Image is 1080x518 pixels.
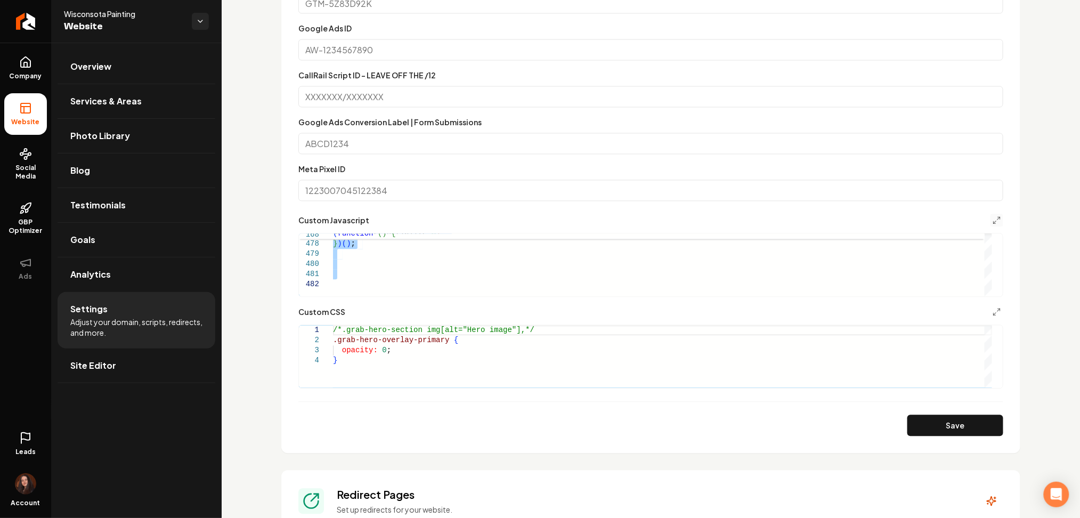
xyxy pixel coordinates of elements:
[4,423,47,465] a: Leads
[298,71,436,80] label: CallRail Script ID - LEAVE OFF THE /12
[58,153,215,188] a: Blog
[333,326,534,335] span: /*.grab-hero-section img[alt="Hero image"],*/
[4,139,47,189] a: Social Media
[58,257,215,292] a: Analytics
[337,505,967,515] p: Set up redirects for your website.
[299,336,319,346] div: 2
[299,346,319,356] div: 3
[382,346,386,355] span: 0
[387,346,391,355] span: ;
[70,164,90,177] span: Blog
[70,303,108,315] span: Settings
[299,260,319,270] div: 480
[70,95,142,108] span: Services & Areas
[7,118,44,126] span: Website
[4,164,47,181] span: Social Media
[298,309,345,316] label: Custom CSS
[58,223,215,257] a: Goals
[337,240,342,248] span: )
[333,357,337,365] span: }
[15,448,36,456] span: Leads
[298,133,1003,155] input: ABCD1234
[70,199,126,212] span: Testimonials
[58,188,215,222] a: Testimonials
[299,249,319,260] div: 479
[378,230,382,238] span: (
[337,488,967,503] h3: Redirect Pages
[391,230,395,238] span: {
[58,349,215,383] a: Site Editor
[70,129,130,142] span: Photo Library
[298,24,352,34] label: Google Ads ID
[299,280,319,290] div: 482
[298,180,1003,201] input: 1223007045122384
[298,165,345,174] label: Meta Pixel ID
[15,272,37,281] span: Ads
[337,230,373,238] span: function
[298,86,1003,108] input: XXXXXXX/XXXXXXX
[70,60,111,73] span: Overview
[16,13,36,30] img: Rebolt Logo
[70,268,111,281] span: Analytics
[4,47,47,89] a: Company
[299,230,319,240] span: 168
[351,240,355,248] span: ;
[11,499,40,507] span: Account
[299,356,319,366] div: 4
[298,39,1003,61] input: AW-1234567890
[454,336,458,345] span: {
[333,240,337,248] span: }
[4,193,47,244] a: GBP Optimizer
[64,9,183,19] span: Wisconsota Painting
[299,326,319,336] div: 1
[5,72,46,80] span: Company
[382,230,386,238] span: )
[298,217,369,224] label: Custom Javascript
[298,118,482,127] label: Google Ads Conversion Label | Form Submissions
[70,317,202,338] span: Adjust your domain, scripts, redirects, and more.
[15,469,36,495] button: Open user button
[58,84,215,118] a: Services & Areas
[70,233,95,246] span: Goals
[342,346,378,355] span: opacity:
[70,359,116,372] span: Site Editor
[15,473,36,495] img: Delfina Cavallaro
[64,19,183,34] span: Website
[333,336,449,345] span: .grab-hero-overlay-primary
[333,230,337,238] span: (
[342,240,346,248] span: (
[58,119,215,153] a: Photo Library
[907,415,1003,436] button: Save
[4,248,47,289] button: Ads
[346,240,351,248] span: )
[4,218,47,235] span: GBP Optimizer
[299,270,319,280] div: 481
[1044,482,1069,507] div: Abrir Intercom Messenger
[58,50,215,84] a: Overview
[299,239,319,249] div: 478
